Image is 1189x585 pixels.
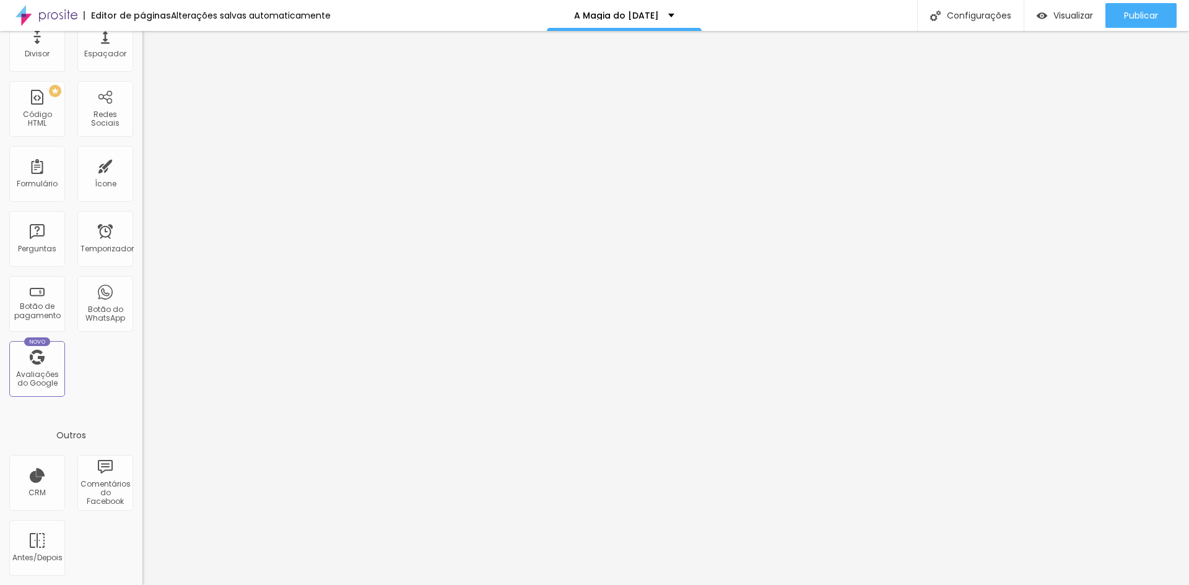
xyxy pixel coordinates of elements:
[56,429,86,441] font: Outros
[81,243,134,254] font: Temporizador
[1053,9,1093,22] font: Visualizar
[17,178,58,189] font: Formulário
[1037,11,1047,21] img: view-1.svg
[29,338,46,345] font: Novo
[14,301,61,320] font: Botão de pagamento
[95,178,116,189] font: Ícone
[16,369,59,388] font: Avaliações do Google
[28,487,46,498] font: CRM
[91,109,120,128] font: Redes Sociais
[23,109,52,128] font: Código HTML
[171,9,331,22] font: Alterações salvas automaticamente
[947,9,1011,22] font: Configurações
[25,48,50,59] font: Divisor
[85,304,125,323] font: Botão do WhatsApp
[84,48,126,59] font: Espaçador
[81,479,131,507] font: Comentários do Facebook
[142,31,1189,585] iframe: Editor
[1124,9,1158,22] font: Publicar
[12,552,63,563] font: Antes/Depois
[574,9,659,22] font: A Magia do [DATE]
[930,11,941,21] img: Ícone
[91,9,171,22] font: Editor de páginas
[18,243,56,254] font: Perguntas
[1024,3,1105,28] button: Visualizar
[1105,3,1177,28] button: Publicar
